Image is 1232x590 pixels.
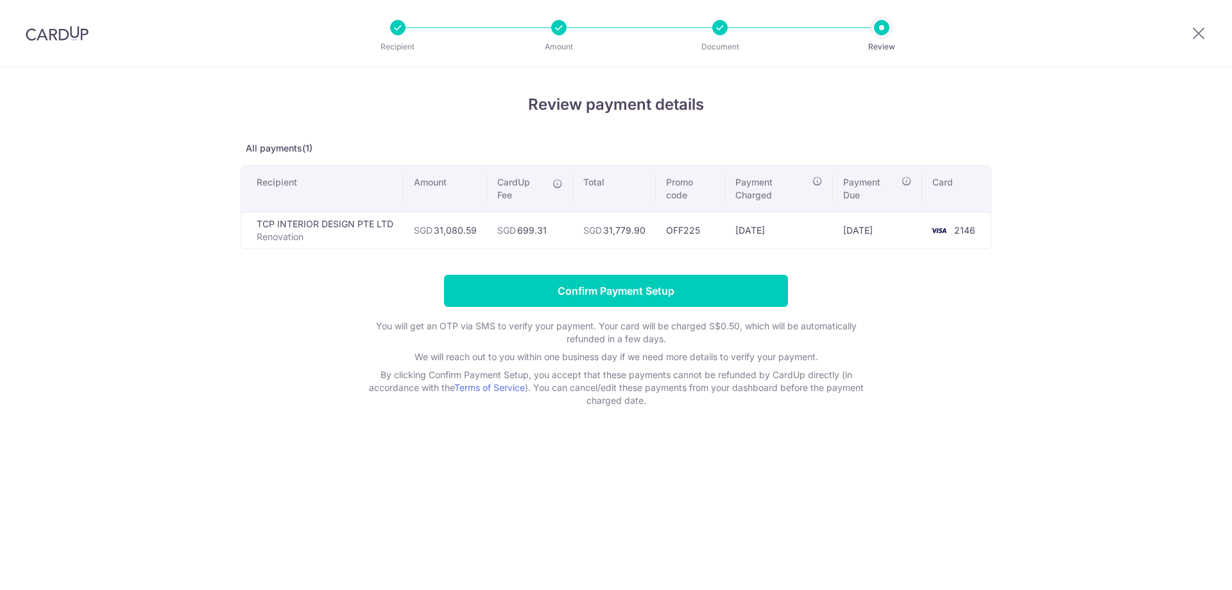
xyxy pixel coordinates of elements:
td: 31,779.90 [573,212,656,248]
h4: Review payment details [241,93,991,116]
p: Review [834,40,929,53]
p: Amount [511,40,606,53]
a: Terms of Service [454,382,525,393]
td: 699.31 [487,212,573,248]
td: [DATE] [725,212,832,248]
iframe: Opens a widget where you can find more information [1150,551,1219,584]
span: SGD [497,225,516,236]
th: Total [573,166,656,212]
span: Payment Charged [735,176,808,202]
td: TCP INTERIOR DESIGN PTE LTD [241,212,404,248]
span: SGD [414,225,432,236]
img: <span class="translation_missing" title="translation missing: en.account_steps.new_confirm_form.b... [926,223,952,238]
td: [DATE] [833,212,922,248]
p: Document [672,40,767,53]
td: 31,080.59 [404,212,487,248]
p: Renovation [257,230,393,243]
img: CardUp [26,26,89,41]
th: Amount [404,166,487,212]
input: Confirm Payment Setup [444,275,788,307]
p: We will reach out to you within one business day if we need more details to verify your payment. [359,351,873,363]
p: All payments(1) [241,142,991,155]
span: SGD [583,225,602,236]
th: Promo code [656,166,726,212]
p: By clicking Confirm Payment Setup, you accept that these payments cannot be refunded by CardUp di... [359,369,873,407]
span: Payment Due [843,176,898,202]
span: CardUp Fee [497,176,546,202]
span: 2146 [954,225,975,236]
td: OFF225 [656,212,726,248]
p: You will get an OTP via SMS to verify your payment. Your card will be charged S$0.50, which will ... [359,320,873,345]
p: Recipient [350,40,445,53]
th: Recipient [241,166,404,212]
th: Card [922,166,991,212]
